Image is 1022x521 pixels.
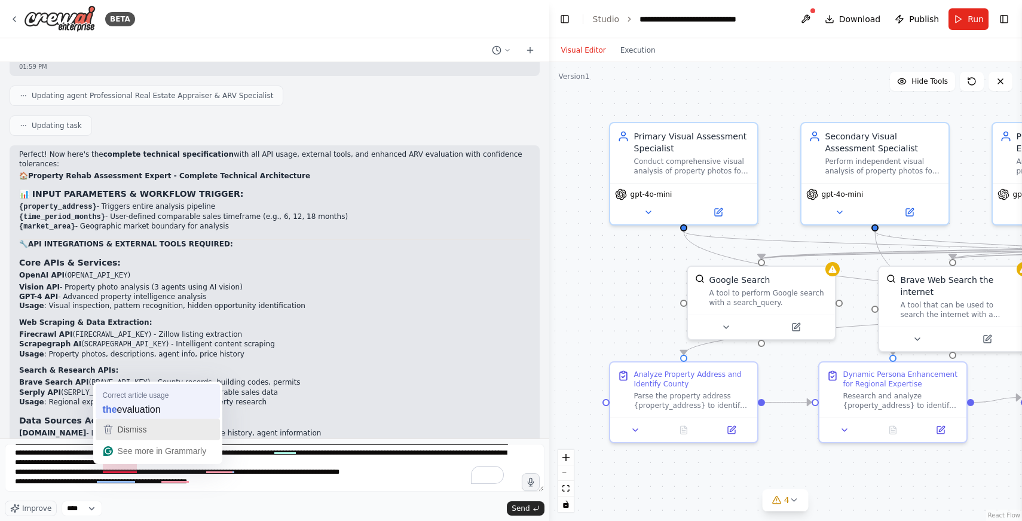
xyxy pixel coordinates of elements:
button: No output available [867,423,918,437]
button: 4 [763,489,809,511]
button: Open in side panel [711,423,752,437]
strong: Usage [19,350,44,358]
a: Studio [593,14,620,24]
span: Download [839,13,881,25]
img: Logo [24,5,96,32]
div: A tool to perform Google search with a search_query. [709,288,828,307]
button: Open in side panel [954,332,1021,346]
li: - Property photo analysis (3 agents using AI vision) [19,283,530,293]
button: Send [507,501,544,516]
nav: breadcrumb [593,13,775,25]
li: - Triggers entire analysis pipeline [19,202,530,212]
strong: Data Sources Accessed: [19,416,131,425]
a: React Flow attribution [988,512,1020,519]
strong: API INTEGRATIONS & EXTERNAL TOOLS REQUIRED: [28,240,233,248]
div: Secondary Visual Assessment SpecialistPerform independent visual analysis of property photos for ... [800,122,950,226]
div: Dynamic Persona Enhancement for Regional Expertise [843,370,959,389]
li: ( ) - Zillow listing extraction [19,330,530,340]
strong: Web Scraping & Data Extraction: [19,318,152,327]
div: Google Search [709,274,770,286]
strong: GPT-4 API [19,293,58,301]
img: BraveSearchTool [886,274,896,284]
li: ( ) - Intelligent content scraping [19,340,530,350]
span: 4 [784,494,790,506]
button: No output available [658,423,709,437]
code: SERPLY_API_KEY [64,389,124,397]
code: BRAVE_API_KEY [91,379,148,387]
span: Updating task [32,121,82,130]
li: ( ) - Market research, comparable sales data [19,388,530,398]
h2: 🔧 [19,240,530,249]
div: Brave Web Search the internet [901,274,1019,298]
div: React Flow controls [558,450,574,512]
button: Open in side panel [876,205,944,220]
button: Improve [5,501,57,516]
strong: Brave Search API [19,378,88,386]
strong: Usage [19,301,44,310]
p: Perfect! Now here's the with all API usage, external tools, and enhanced ARV evaluation with conf... [19,150,530,169]
strong: Usage [19,398,44,406]
span: Send [512,504,530,513]
span: Run [968,13,984,25]
li: : Visual inspection, pattern recognition, hidden opportunity identification [19,301,530,311]
strong: Serply API [19,388,61,397]
p: ( ) [19,271,530,281]
button: Execution [613,43,663,57]
div: Parse the property address {property_address} to identify the exact county, state, and local juri... [634,391,750,410]
strong: Core APIs & Services: [19,258,121,267]
textarea: To enrich screen reader interactions, please activate Accessibility in Grammarly extension settings [5,444,544,492]
div: Research and analyze {property_address} to identify county, state, climate zone, building code ju... [843,391,959,410]
span: Improve [22,504,51,513]
div: Secondary Visual Assessment Specialist [825,130,941,154]
button: Download [820,8,886,30]
strong: complete technical specification [103,150,234,159]
button: Open in side panel [763,320,830,334]
button: fit view [558,481,574,496]
div: Version 1 [559,72,590,81]
button: Open in side panel [920,423,962,437]
button: Visual Editor [554,43,613,57]
code: {time_period_months} [19,213,105,221]
span: gpt-4o-mini [631,190,672,199]
div: A tool that can be used to search the internet with a search_query. [901,300,1019,319]
g: Edge from fbeab9ef-6e94-42f5-bfc7-49408d3f407d to a609e9ca-e9c5-4db1-834e-c50e6b4f83b6 [765,397,812,409]
button: toggle interactivity [558,496,574,512]
code: SCRAPEGRAPH_API_KEY [84,340,166,349]
strong: OpenAI API [19,271,65,279]
li: ( ) - County records, building codes, permits [19,378,530,388]
button: Open in side panel [685,205,752,220]
li: : Regional expertise, cost data, comparable property research [19,398,530,407]
div: Perform independent visual analysis of property photos for {property_address} using AI vision to ... [825,157,941,176]
div: Analyze Property Address and Identify County [634,370,750,389]
code: {property_address} [19,203,97,211]
div: 01:59 PM [19,62,530,71]
strong: Vision API [19,283,60,291]
li: - Advanced property intelligence analysis [19,293,530,302]
div: Dynamic Persona Enhancement for Regional ExpertiseResearch and analyze {property_address} to iden... [818,361,968,443]
li: - User-defined comparable sales timeframe (e.g., 6, 12, 18 months) [19,212,530,223]
button: Click to speak your automation idea [522,473,540,491]
span: Updating agent Professional Real Estate Appraiser & ARV Specialist [32,91,273,100]
g: Edge from a609e9ca-e9c5-4db1-834e-c50e6b4f83b6 to 7801e4ee-8c0e-488e-91ca-dba2dda8fd98 [974,392,1021,409]
code: OPENAI_API_KEY [68,272,128,280]
div: BETA [105,12,135,26]
button: zoom out [558,465,574,481]
span: Publish [909,13,939,25]
strong: [DOMAIN_NAME] [19,429,86,437]
button: zoom in [558,450,574,465]
code: {market_area} [19,223,75,231]
div: Conduct comprehensive visual analysis of property photos for {property_address} using AI vision t... [634,157,750,176]
strong: Search & Research APIs: [19,366,118,374]
strong: Firecrawl API [19,330,72,339]
button: Run [948,8,989,30]
button: Publish [890,8,944,30]
div: Analyze Property Address and Identify CountyParse the property address {property_address} to iden... [609,361,758,443]
span: gpt-4o-mini [822,190,864,199]
strong: Scrapegraph AI [19,340,81,348]
button: Start a new chat [521,43,540,57]
button: Switch to previous chat [487,43,516,57]
strong: 📊 INPUT PARAMETERS & WORKFLOW TRIGGER: [19,189,243,199]
h2: 🏠 [19,172,530,181]
span: Hide Tools [911,77,948,86]
button: Hide Tools [890,72,955,91]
